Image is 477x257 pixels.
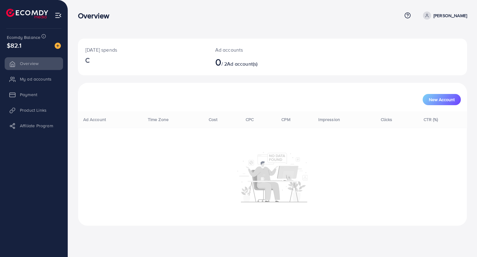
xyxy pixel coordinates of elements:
img: image [55,43,61,49]
img: logo [6,9,48,18]
span: New Account [429,97,455,102]
span: $82.1 [7,41,21,50]
span: Ecomdy Balance [7,34,40,40]
p: Ad accounts [215,46,298,54]
h2: / 2 [215,56,298,68]
button: New Account [423,94,461,105]
p: [DATE] spends [85,46,200,54]
img: menu [55,12,62,19]
a: [PERSON_NAME] [420,12,467,20]
h3: Overview [78,11,114,20]
span: Ad account(s) [227,60,257,67]
p: [PERSON_NAME] [434,12,467,19]
span: 0 [215,55,221,69]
